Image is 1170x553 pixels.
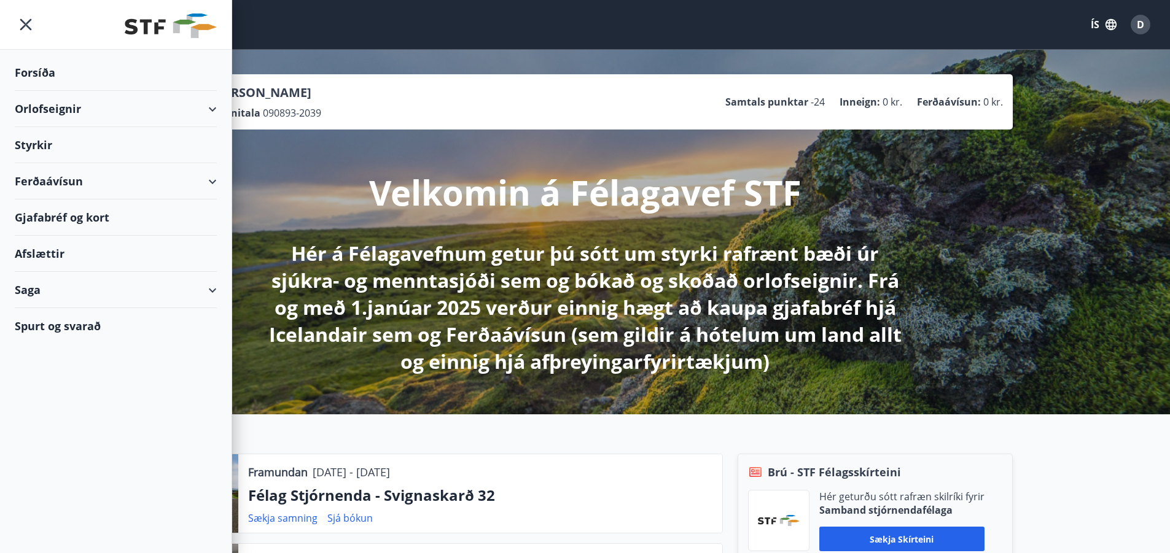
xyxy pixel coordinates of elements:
[261,240,910,375] p: Hér á Félagavefnum getur þú sótt um styrki rafrænt bæði úr sjúkra- og menntasjóði sem og bókað og...
[15,14,37,36] button: menu
[15,127,217,163] div: Styrkir
[758,515,800,526] img: vjCaq2fThgY3EUYqSgpjEiBg6WP39ov69hlhuPVN.png
[248,464,308,480] p: Framundan
[248,485,712,506] p: Félag Stjórnenda - Svignaskarð 32
[15,236,217,272] div: Afslættir
[819,490,985,503] p: Hér geturðu sótt rafræn skilríki fyrir
[15,272,217,308] div: Saga
[125,14,217,38] img: union_logo
[883,95,902,109] span: 0 kr.
[725,95,808,109] p: Samtals punktar
[212,106,260,120] p: Kennitala
[840,95,880,109] p: Inneign :
[15,55,217,91] div: Forsíða
[811,95,825,109] span: -24
[369,169,801,215] p: Velkomin á Félagavef STF
[768,464,901,480] span: Brú - STF Félagsskírteini
[15,308,217,344] div: Spurt og svarað
[819,503,985,517] p: Samband stjórnendafélaga
[917,95,981,109] p: Ferðaávísun :
[313,464,390,480] p: [DATE] - [DATE]
[15,199,217,236] div: Gjafabréf og kort
[327,511,373,525] a: Sjá bókun
[1084,14,1123,36] button: ÍS
[263,106,321,120] span: 090893-2039
[1126,10,1155,39] button: D
[15,163,217,199] div: Ferðaávísun
[819,527,985,551] button: Sækja skírteini
[212,84,321,101] p: [PERSON_NAME]
[248,511,318,525] a: Sækja samning
[983,95,1003,109] span: 0 kr.
[1137,18,1144,31] span: D
[15,91,217,127] div: Orlofseignir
